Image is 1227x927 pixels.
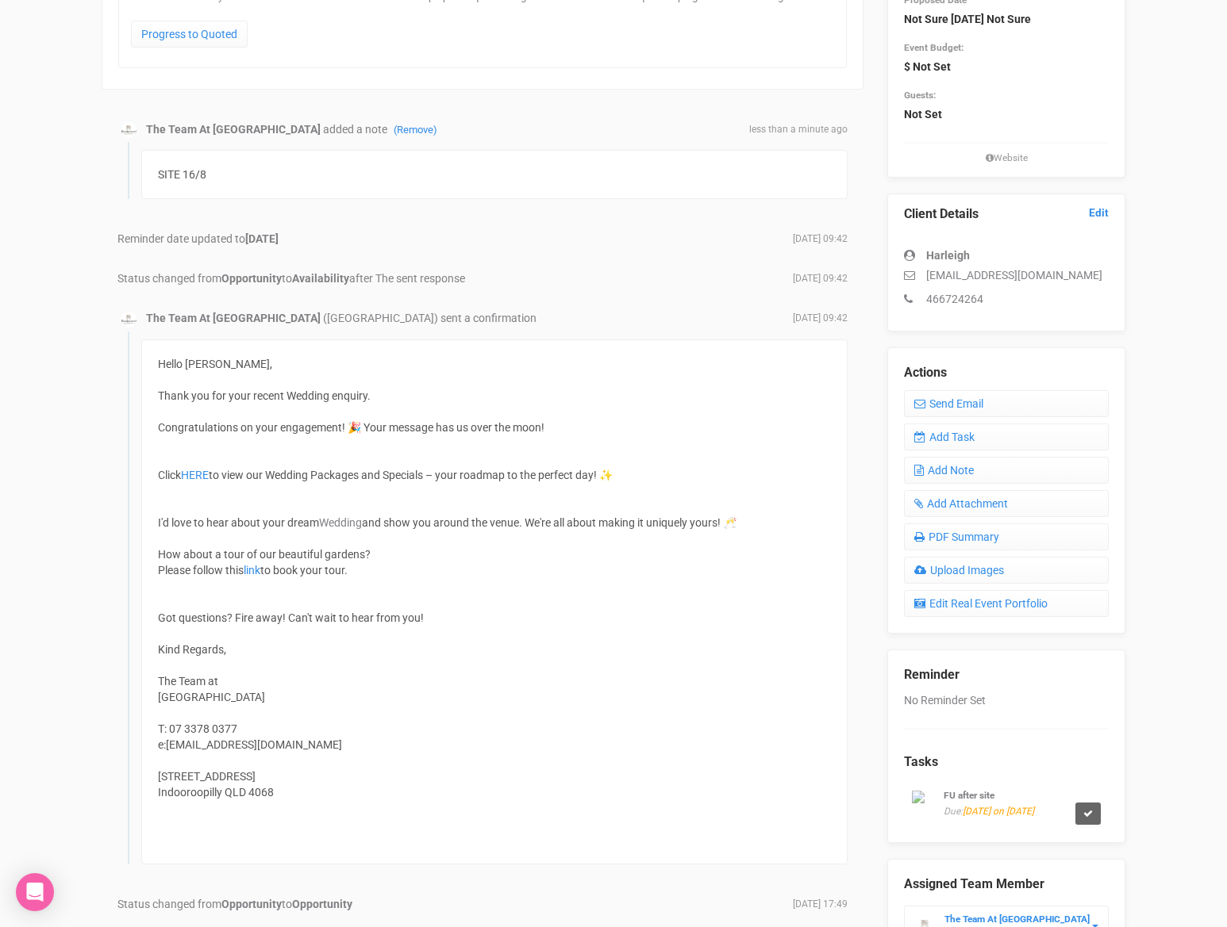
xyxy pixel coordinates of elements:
small: Website [904,151,1109,165]
span: [DATE] 09:42 [793,232,848,246]
span: Wedding [319,516,362,529]
a: Add Attachment [904,490,1109,517]
strong: Not Sure [DATE] Not Sure [904,13,1031,25]
a: Add Note [904,457,1109,484]
span: Got questions? Fire away! Can't wait to hear from you! [158,611,424,624]
a: Progress to Quoted [131,21,248,48]
a: Send Email [904,390,1109,417]
a: HERE [181,469,209,481]
span: Click [158,469,181,481]
span: Congratulations on your engagement! 🎉 Your message has us over the moon! [158,421,544,434]
em: Due: [944,806,1034,817]
legend: Client Details [904,205,1109,224]
a: link [244,564,260,577]
span: less than a minute ago [749,123,848,136]
img: BGLogo.jpg [121,122,137,138]
span: I'd love to hear about your dream [158,516,319,529]
small: FU after site [944,790,994,801]
span: to view our Wedding Packages and Specials – your roadmap to the perfect day! ✨ [209,469,613,481]
legend: Tasks [904,753,1109,772]
strong: Opportunity [292,898,352,910]
span: Status changed from to after The sent response [117,272,465,285]
strong: $ Not Set [904,60,951,73]
strong: Opportunity [221,898,282,910]
strong: The Team At [GEOGRAPHIC_DATA] [944,914,1090,925]
div: No Reminder Set [904,650,1109,827]
img: BGLogo.jpg [121,312,137,328]
img: watch.png [912,791,936,803]
a: Edit Real Event Portfolio [904,590,1109,617]
legend: Assigned Team Member [904,875,1109,894]
span: Please follow this [158,564,244,577]
span: Reminder date updated to [117,232,279,245]
span: to book your tour. [260,564,348,577]
strong: Availability [292,272,349,285]
strong: Not Set [904,108,942,121]
a: Edit [1089,205,1109,220]
span: Status changed from to [117,898,352,910]
span: [DATE] 09:42 [793,312,848,325]
span: ([GEOGRAPHIC_DATA]) sent a confirmation [323,312,537,324]
span: [DATE] 17:49 [793,898,848,911]
b: [DATE] [245,232,279,245]
strong: Harleigh [926,249,970,262]
div: Open Intercom Messenger [16,873,54,911]
p: 466724264 [904,291,1109,307]
span: added a note [323,123,437,136]
legend: Actions [904,364,1109,382]
span: [DATE] 09:42 [793,272,848,285]
strong: Opportunity [221,272,282,285]
span: How about a tour of our beautiful gardens? [158,548,371,561]
div: SITE 16/8 [141,150,848,199]
legend: Reminder [904,666,1109,684]
small: Guests: [904,90,936,101]
strong: The Team At [GEOGRAPHIC_DATA] [146,123,321,136]
div: Hello [PERSON_NAME], Thank you for your recent Wedding enquiry. [158,356,831,435]
a: PDF Summary [904,523,1109,550]
p: [EMAIL_ADDRESS][DOMAIN_NAME] [904,267,1109,283]
a: (Remove) [394,124,437,136]
div: Kind Regards, The Team at [GEOGRAPHIC_DATA] T: 07 3378 0377 e:[EMAIL_ADDRESS][DOMAIN_NAME] [STREE... [158,642,831,848]
span: and show you around the venue. We're all about making it uniquely yours! 🥂 [362,516,737,529]
a: Add Task [904,423,1109,450]
span: [DATE] on [DATE] [963,806,1034,817]
small: Event Budget: [904,42,964,53]
strong: The Team At [GEOGRAPHIC_DATA] [146,312,321,324]
a: Upload Images [904,557,1109,584]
